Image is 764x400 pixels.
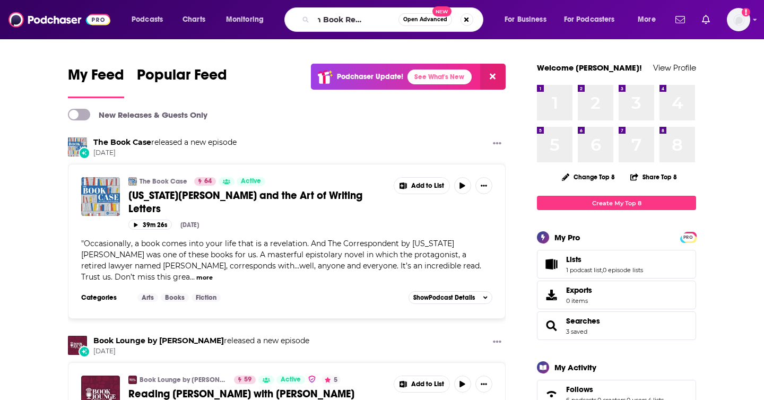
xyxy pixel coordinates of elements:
span: Add to List [411,380,444,388]
div: My Pro [554,232,580,242]
div: My Activity [554,362,596,372]
button: Show More Button [394,376,449,392]
span: Show Podcast Details [413,294,475,301]
a: View Profile [653,63,696,73]
img: Book Lounge by Libby [68,336,87,355]
a: 3 saved [566,328,587,335]
button: open menu [557,11,630,28]
button: Show More Button [475,177,492,194]
a: Arts [137,293,158,302]
span: , [602,266,603,274]
img: The Book Case [128,177,137,186]
a: Lists [541,257,562,272]
span: Popular Feed [137,66,227,90]
span: Logged in as mkercher [727,8,750,31]
button: Change Top 8 [555,170,621,184]
button: Show More Button [489,137,506,151]
img: Virginia Evans and the Art of Writing Letters [81,177,120,216]
img: User Profile [727,8,750,31]
span: Add to List [411,182,444,190]
span: Lists [566,255,581,264]
img: Book Lounge by Libby [128,376,137,384]
span: New [432,6,452,16]
img: Podchaser - Follow, Share and Rate Podcasts [8,10,110,30]
a: The Book Case [140,177,187,186]
button: open menu [124,11,177,28]
button: Open AdvancedNew [398,13,452,26]
a: 1 podcast list [566,266,602,274]
button: 39m 26s [128,220,172,230]
h3: released a new episode [93,137,237,147]
button: Show profile menu [727,8,750,31]
a: Fiction [192,293,221,302]
span: ... [190,272,195,282]
span: Searches [537,311,696,340]
div: Search podcasts, credits, & more... [294,7,493,32]
span: Exports [566,285,592,295]
span: 0 items [566,297,592,305]
a: Book Lounge by Libby [93,336,224,345]
img: verified Badge [308,375,316,384]
a: Searches [541,318,562,333]
a: Active [276,376,305,384]
a: [US_STATE][PERSON_NAME] and the Art of Writing Letters [128,189,386,215]
button: open menu [219,11,277,28]
span: For Podcasters [564,12,615,27]
button: more [196,273,213,282]
span: [DATE] [93,149,237,158]
button: open menu [630,11,669,28]
span: For Business [505,12,546,27]
a: Active [237,177,265,186]
a: Show notifications dropdown [698,11,714,29]
span: Searches [566,316,600,326]
a: Welcome [PERSON_NAME]! [537,63,642,73]
span: Monitoring [226,12,264,27]
button: 5 [322,376,341,384]
img: The Book Case [68,137,87,156]
span: My Feed [68,66,124,90]
div: New Episode [79,147,90,159]
a: Exports [537,281,696,309]
a: Show notifications dropdown [671,11,689,29]
a: Books [161,293,189,302]
span: [DATE] [93,347,309,356]
a: Book Lounge by [PERSON_NAME] [140,376,227,384]
button: Show More Button [475,376,492,393]
a: Charts [176,11,212,28]
a: Follows [566,385,664,394]
span: Charts [183,12,205,27]
a: Lists [566,255,643,264]
span: 59 [244,375,251,385]
span: " [81,239,481,282]
a: New Releases & Guests Only [68,109,207,120]
span: Active [241,176,261,187]
span: Podcasts [132,12,163,27]
span: More [638,12,656,27]
a: 59 [234,376,256,384]
p: Podchaser Update! [337,72,403,81]
a: PRO [682,233,694,241]
span: Follows [566,385,593,394]
a: See What's New [407,69,472,84]
a: The Book Case [93,137,151,147]
a: Create My Top 8 [537,196,696,210]
div: [DATE] [180,221,199,229]
a: 64 [194,177,216,186]
a: 0 episode lists [603,266,643,274]
span: Open Advanced [403,17,447,22]
div: New Episode [79,346,90,358]
span: [US_STATE][PERSON_NAME] and the Art of Writing Letters [128,189,362,215]
button: Show More Button [394,178,449,194]
button: ShowPodcast Details [409,291,492,304]
button: Show More Button [489,336,506,349]
h3: released a new episode [93,336,309,346]
button: Share Top 8 [630,167,678,187]
span: Exports [541,288,562,302]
